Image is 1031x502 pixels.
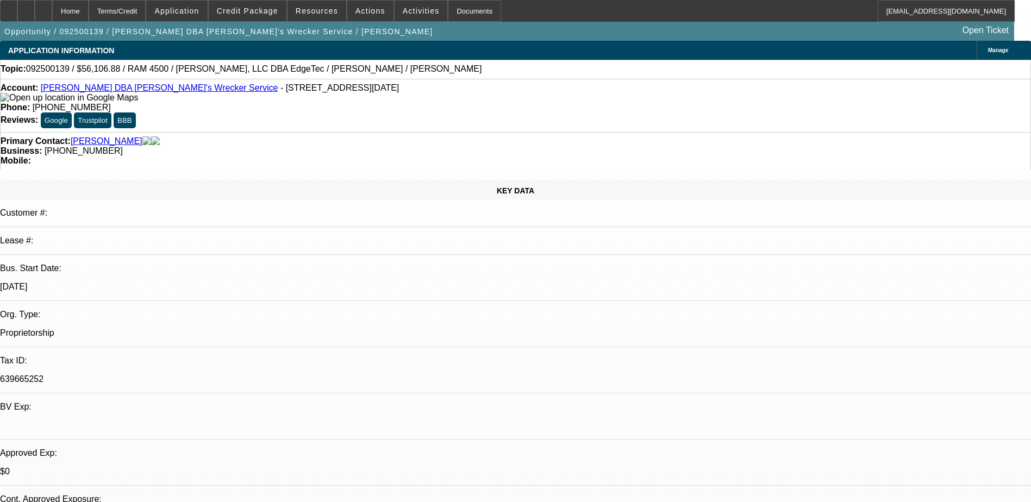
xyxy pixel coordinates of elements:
strong: Primary Contact: [1,136,71,146]
strong: Account: [1,83,38,92]
button: Activities [395,1,448,21]
strong: Mobile: [1,156,31,165]
img: linkedin-icon.png [151,136,160,146]
button: Google [41,112,72,128]
span: Manage [988,47,1008,53]
span: Opportunity / 092500139 / [PERSON_NAME] DBA [PERSON_NAME]'s Wrecker Service / [PERSON_NAME] [4,27,433,36]
strong: Phone: [1,103,30,112]
span: Resources [296,7,338,15]
span: Activities [403,7,440,15]
span: [PHONE_NUMBER] [33,103,111,112]
button: Actions [347,1,393,21]
span: Credit Package [217,7,278,15]
strong: Business: [1,146,42,155]
strong: Reviews: [1,115,38,124]
button: Trustpilot [74,112,111,128]
a: View Google Maps [1,93,138,102]
img: Open up location in Google Maps [1,93,138,103]
span: [PHONE_NUMBER] [45,146,123,155]
button: BBB [114,112,136,128]
button: Application [146,1,207,21]
span: - [STREET_ADDRESS][DATE] [280,83,399,92]
a: [PERSON_NAME] DBA [PERSON_NAME]'s Wrecker Service [41,83,278,92]
button: Credit Package [209,1,286,21]
a: Open Ticket [958,21,1013,40]
span: KEY DATA [497,186,534,195]
button: Resources [288,1,346,21]
a: [PERSON_NAME] [71,136,142,146]
span: 092500139 / $56,106.88 / RAM 4500 / [PERSON_NAME], LLC DBA EdgeTec / [PERSON_NAME] / [PERSON_NAME] [26,64,482,74]
img: facebook-icon.png [142,136,151,146]
strong: Topic: [1,64,26,74]
span: Actions [355,7,385,15]
span: APPLICATION INFORMATION [8,46,114,55]
span: Application [154,7,199,15]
